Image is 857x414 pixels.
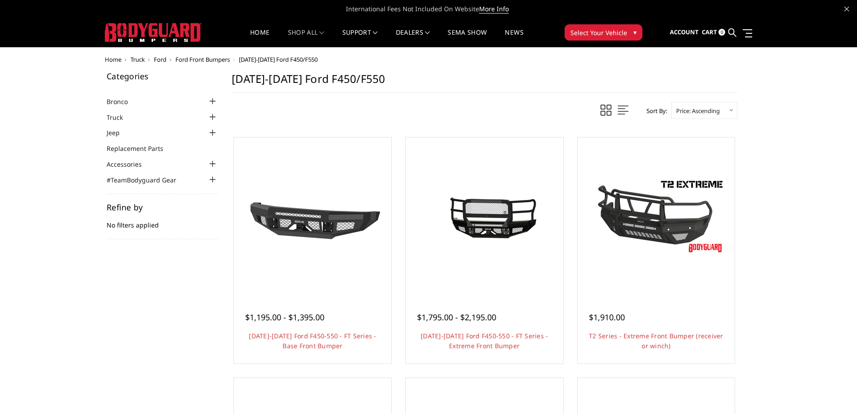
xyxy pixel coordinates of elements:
a: Ford [154,55,166,64]
a: [DATE]-[DATE] Ford F450-550 - FT Series - Base Front Bumper [249,332,376,350]
span: $1,795.00 - $2,195.00 [417,312,496,323]
span: Account [670,28,699,36]
a: 2017-2022 Ford F450-550 - FT Series - Base Front Bumper [236,140,389,293]
a: Support [342,29,378,47]
a: Dealers [396,29,430,47]
span: [DATE]-[DATE] Ford F450/F550 [239,55,318,64]
a: News [505,29,523,47]
a: #TeamBodyguard Gear [107,175,188,185]
a: T2 Series - Extreme Front Bumper (receiver or winch) [589,332,723,350]
button: Select Your Vehicle [565,24,642,41]
a: Home [250,29,269,47]
span: Select Your Vehicle [570,28,627,37]
label: Sort By: [642,104,667,118]
a: Truck [107,113,134,122]
h5: Categories [107,72,218,80]
a: SEMA Show [448,29,487,47]
a: 2017-2022 Ford F450-550 - FT Series - Extreme Front Bumper 2017-2022 Ford F450-550 - FT Series - ... [408,140,561,293]
a: Account [670,20,699,45]
a: Replacement Parts [107,144,175,153]
h5: Refine by [107,203,218,211]
img: 2017-2022 Ford F450-550 - FT Series - Base Front Bumper [241,176,385,257]
span: Cart [702,28,717,36]
img: BODYGUARD BUMPERS [105,23,202,42]
a: Truck [130,55,145,64]
h1: [DATE]-[DATE] Ford F450/F550 [232,72,737,93]
a: Cart 0 [702,20,725,45]
span: 0 [718,29,725,36]
a: shop all [288,29,324,47]
a: Accessories [107,159,153,169]
span: $1,910.00 [589,312,625,323]
div: No filters applied [107,203,218,239]
a: Home [105,55,121,64]
span: ▾ [633,27,637,37]
a: More Info [479,5,509,14]
span: $1,195.00 - $1,395.00 [245,312,324,323]
a: T2 Series - Extreme Front Bumper (receiver or winch) T2 Series - Extreme Front Bumper (receiver o... [580,140,733,293]
a: Ford Front Bumpers [175,55,230,64]
a: [DATE]-[DATE] Ford F450-550 - FT Series - Extreme Front Bumper [421,332,548,350]
a: Jeep [107,128,131,137]
a: Bronco [107,97,139,106]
